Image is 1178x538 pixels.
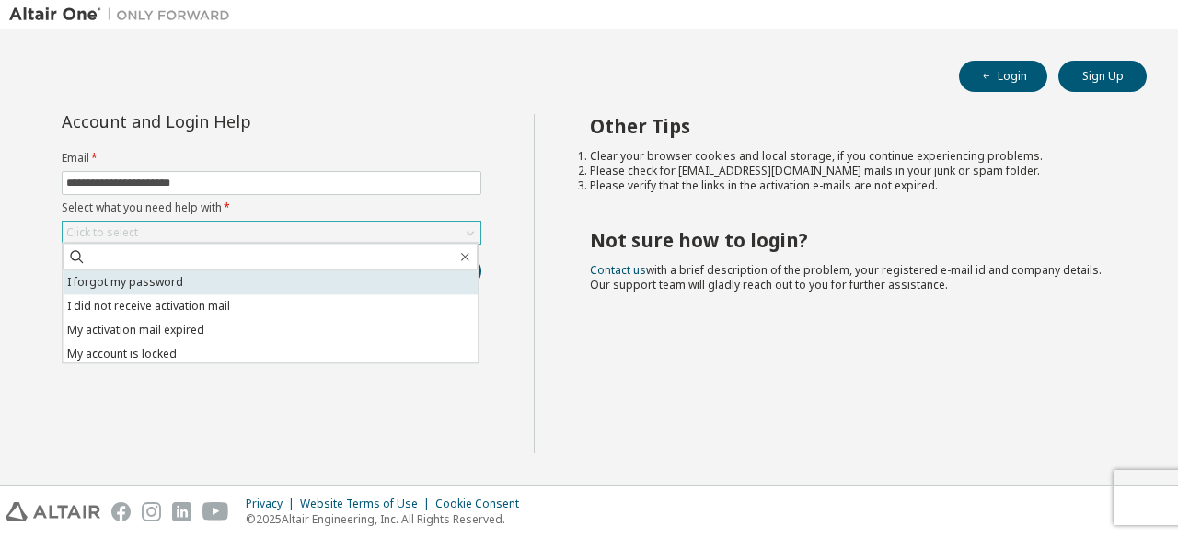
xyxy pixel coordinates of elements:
[6,502,100,521] img: altair_logo.svg
[63,222,480,244] div: Click to select
[435,497,530,511] div: Cookie Consent
[142,502,161,521] img: instagram.svg
[590,114,1114,138] h2: Other Tips
[246,497,300,511] div: Privacy
[959,61,1047,92] button: Login
[62,200,481,215] label: Select what you need help with
[9,6,239,24] img: Altair One
[62,114,398,129] div: Account and Login Help
[300,497,435,511] div: Website Terms of Use
[63,270,478,294] li: I forgot my password
[66,225,138,240] div: Click to select
[62,151,481,166] label: Email
[1058,61,1147,92] button: Sign Up
[111,502,131,521] img: facebook.svg
[202,502,229,521] img: youtube.svg
[590,262,1102,292] span: with a brief description of the problem, your registered e-mail id and company details. Our suppo...
[172,502,191,521] img: linkedin.svg
[590,178,1114,193] li: Please verify that the links in the activation e-mails are not expired.
[590,149,1114,164] li: Clear your browser cookies and local storage, if you continue experiencing problems.
[590,164,1114,178] li: Please check for [EMAIL_ADDRESS][DOMAIN_NAME] mails in your junk or spam folder.
[590,228,1114,252] h2: Not sure how to login?
[590,262,646,278] a: Contact us
[246,511,530,527] p: © 2025 Altair Engineering, Inc. All Rights Reserved.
